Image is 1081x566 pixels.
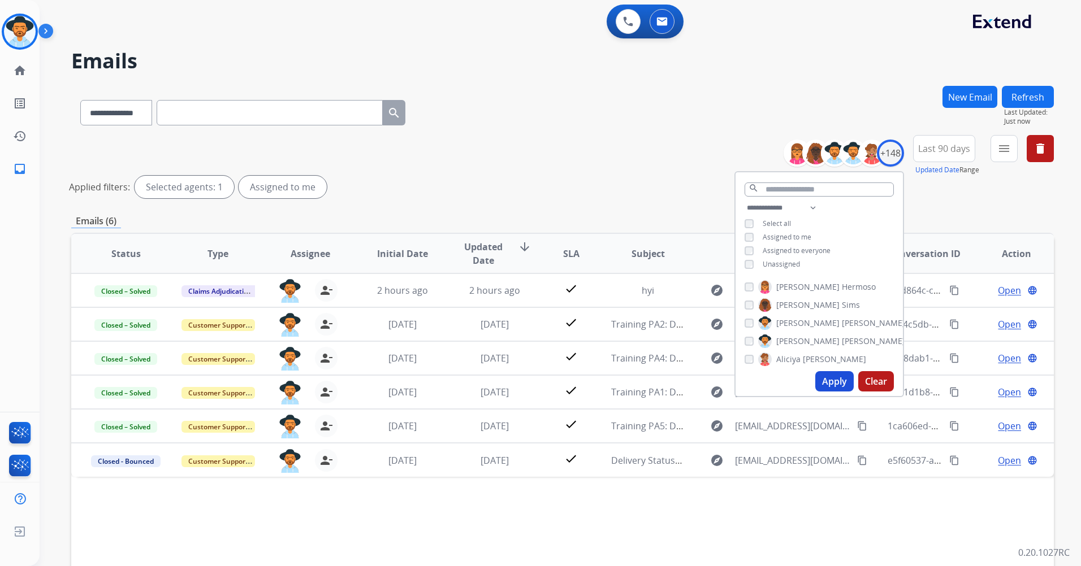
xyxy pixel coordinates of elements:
span: Unassigned [763,259,800,269]
span: Last Updated: [1004,108,1054,117]
mat-icon: content_copy [949,319,959,329]
span: [PERSON_NAME] [842,336,905,347]
span: Sims [842,299,860,311]
mat-icon: content_copy [949,285,959,295]
img: agent-avatar [279,415,301,438]
div: Selected agents: 1 [135,176,234,198]
img: agent-avatar [279,381,301,404]
mat-icon: person_remove [319,351,333,365]
span: Claims Adjudication [181,285,259,297]
span: [DATE] [481,318,509,330]
button: New Email [942,86,997,108]
mat-icon: explore [710,385,724,399]
span: Type [207,247,228,260]
mat-icon: language [1027,319,1037,329]
span: Closed – Solved [94,319,157,331]
span: Customer Support [181,455,255,467]
span: Training PA5: Do Not Assign ([PERSON_NAME]) [611,420,808,432]
button: Clear [858,371,894,391]
h2: Emails [71,50,1054,72]
mat-icon: search [749,183,759,193]
button: Refresh [1002,86,1054,108]
div: +148 [877,140,904,167]
span: [PERSON_NAME] [776,281,840,293]
span: Select all [763,219,791,228]
div: Assigned to me [239,176,327,198]
mat-icon: content_copy [949,387,959,397]
mat-icon: person_remove [319,385,333,399]
span: Training PA1: Do Not Assign ([PERSON_NAME]) [611,386,808,398]
img: agent-avatar [279,313,301,337]
span: hyi [642,284,654,297]
mat-icon: explore [710,419,724,433]
span: [DATE] [481,386,509,398]
span: Range [915,165,979,175]
span: Last 90 days [918,146,970,151]
span: Assignee [291,247,330,260]
span: [DATE] [388,420,417,432]
img: avatar [4,16,36,47]
span: [DATE] [481,420,509,432]
span: Conversation ID [888,247,961,260]
span: Aliciya [776,354,801,365]
span: 2 hours ago [377,284,428,297]
span: [DATE] [388,352,417,364]
span: 1ca606ed-158c-4e31-b485-6a319d090e3e [888,420,1062,432]
span: Updated Date [458,240,509,267]
span: Assigned to everyone [763,246,831,255]
img: agent-avatar [279,279,301,303]
button: Last 90 days [913,135,975,162]
mat-icon: explore [710,454,724,467]
mat-icon: check [564,384,578,397]
span: Open [998,454,1021,467]
img: agent-avatar [279,347,301,371]
mat-icon: arrow_downward [518,240,531,254]
mat-icon: content_copy [949,455,959,465]
p: Applied filters: [69,180,130,194]
span: Closed – Solved [94,421,157,433]
span: [DATE] [481,352,509,364]
span: Customer Support [181,421,255,433]
button: Apply [815,371,854,391]
span: Training PA4: Do Not Assign ([PERSON_NAME]) [611,352,808,364]
span: Training PA2: Do Not Assign ([PERSON_NAME]) [611,318,808,330]
span: Closed – Solved [94,353,157,365]
span: Initial Date [377,247,428,260]
span: [EMAIL_ADDRESS][DOMAIN_NAME] [735,454,851,467]
mat-icon: check [564,452,578,465]
span: [DATE] [388,386,417,398]
th: Action [962,234,1054,273]
mat-icon: content_copy [949,421,959,431]
span: [DATE] [481,454,509,467]
mat-icon: home [13,64,27,77]
mat-icon: check [564,417,578,431]
mat-icon: person_remove [319,454,333,467]
mat-icon: explore [710,351,724,365]
span: Open [998,351,1021,365]
span: [PERSON_NAME] [803,354,866,365]
mat-icon: language [1027,285,1037,295]
span: Customer Support [181,353,255,365]
span: Open [998,385,1021,399]
button: Updated Date [915,166,959,175]
mat-icon: content_copy [857,421,867,431]
span: 2 hours ago [469,284,520,297]
span: Open [998,317,1021,331]
mat-icon: language [1027,387,1037,397]
mat-icon: language [1027,455,1037,465]
span: [PERSON_NAME] [842,317,905,329]
p: Emails (6) [71,214,121,228]
span: Status [111,247,141,260]
span: Subject [632,247,665,260]
span: Customer Support [181,387,255,399]
mat-icon: check [564,350,578,363]
span: [PERSON_NAME] [776,299,840,311]
span: Closed – Solved [94,285,157,297]
span: Open [998,419,1021,433]
mat-icon: language [1027,353,1037,363]
mat-icon: check [564,282,578,295]
span: [DATE] [388,318,417,330]
mat-icon: search [387,106,401,120]
mat-icon: menu [997,142,1011,155]
mat-icon: check [564,316,578,329]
